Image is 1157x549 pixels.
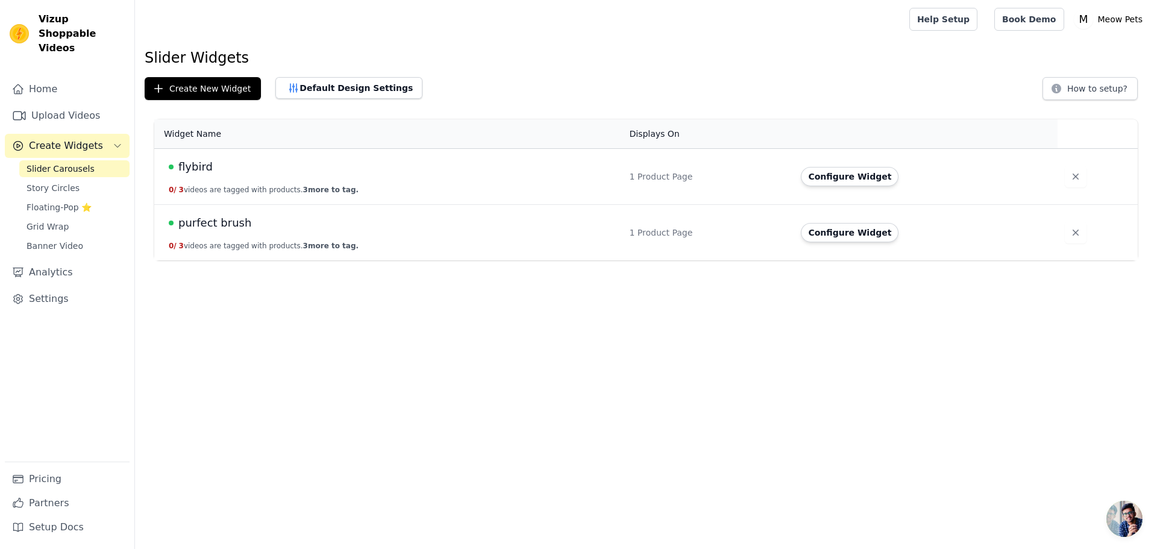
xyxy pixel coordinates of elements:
h1: Slider Widgets [145,48,1147,67]
span: Vizup Shoppable Videos [39,12,125,55]
button: 0/ 3videos are tagged with products.3more to tag. [169,241,359,251]
a: Banner Video [19,237,130,254]
button: Delete widget [1065,166,1086,187]
button: 0/ 3videos are tagged with products.3more to tag. [169,185,359,195]
span: 0 / [169,186,177,194]
th: Displays On [622,119,794,149]
a: Help Setup [909,8,977,31]
a: Pricing [5,467,130,491]
button: Configure Widget [801,167,898,186]
a: Story Circles [19,180,130,196]
a: Upload Videos [5,104,130,128]
span: flybird [178,158,213,175]
button: M Meow Pets [1074,8,1148,30]
a: Slider Carousels [19,160,130,177]
span: Live Published [169,165,174,169]
div: 1 Product Page [629,227,786,239]
span: Grid Wrap [27,221,69,233]
span: 3 [179,186,184,194]
text: M [1079,13,1088,25]
a: Setup Docs [5,515,130,539]
a: How to setup? [1043,86,1138,97]
button: Create Widgets [5,134,130,158]
a: Book Demo [994,8,1064,31]
span: 0 / [169,242,177,250]
span: purfect brush [178,215,251,231]
span: Live Published [169,221,174,225]
a: Home [5,77,130,101]
a: Grid Wrap [19,218,130,235]
button: How to setup? [1043,77,1138,100]
span: 3 more to tag. [303,242,359,250]
button: Delete widget [1065,222,1086,243]
span: Create Widgets [29,139,103,153]
a: Settings [5,287,130,311]
span: Floating-Pop ⭐ [27,201,92,213]
div: Aprire la chat [1106,501,1143,537]
a: Floating-Pop ⭐ [19,199,130,216]
a: Partners [5,491,130,515]
span: Story Circles [27,182,80,194]
div: 1 Product Page [629,171,786,183]
button: Configure Widget [801,223,898,242]
button: Default Design Settings [275,77,422,99]
span: 3 more to tag. [303,186,359,194]
a: Analytics [5,260,130,284]
img: Vizup [10,24,29,43]
span: 3 [179,242,184,250]
span: Slider Carousels [27,163,95,175]
button: Create New Widget [145,77,261,100]
span: Banner Video [27,240,83,252]
th: Widget Name [154,119,622,149]
p: Meow Pets [1093,8,1148,30]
